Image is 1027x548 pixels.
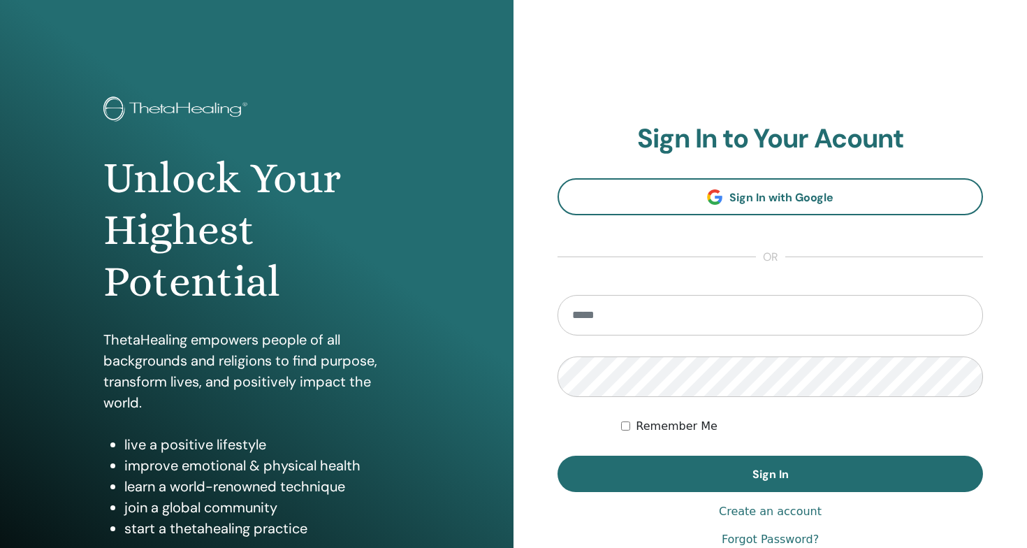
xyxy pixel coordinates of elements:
li: start a thetahealing practice [124,518,411,539]
button: Sign In [558,456,983,492]
li: learn a world-renowned technique [124,476,411,497]
div: Keep me authenticated indefinitely or until I manually logout [621,418,983,435]
span: Sign In with Google [729,190,833,205]
span: or [756,249,785,266]
p: ThetaHealing empowers people of all backgrounds and religions to find purpose, transform lives, a... [103,329,411,413]
h1: Unlock Your Highest Potential [103,152,411,308]
li: join a global community [124,497,411,518]
span: Sign In [752,467,789,482]
li: improve emotional & physical health [124,455,411,476]
a: Sign In with Google [558,178,983,215]
a: Create an account [719,503,822,520]
label: Remember Me [636,418,718,435]
a: Forgot Password? [722,531,819,548]
h2: Sign In to Your Acount [558,123,983,155]
li: live a positive lifestyle [124,434,411,455]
